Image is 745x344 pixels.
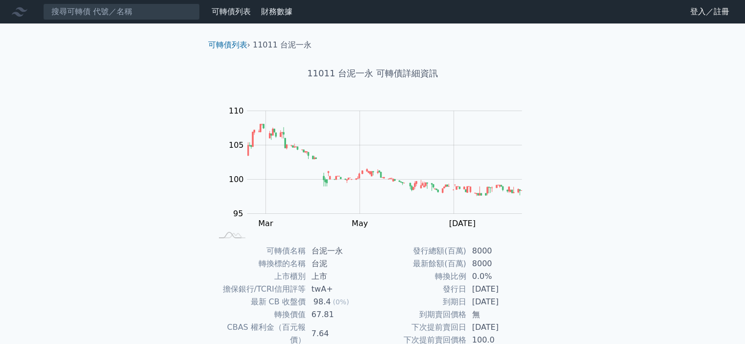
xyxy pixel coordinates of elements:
[306,308,373,321] td: 67.81
[306,257,373,270] td: 台泥
[43,3,200,20] input: 搜尋可轉債 代號／名稱
[333,298,349,306] span: (0%)
[212,245,306,257] td: 可轉債名稱
[312,296,333,308] div: 98.4
[352,219,368,228] tspan: May
[373,308,466,321] td: 到期賣回價格
[223,106,536,228] g: Chart
[212,7,251,16] a: 可轉債列表
[466,283,533,296] td: [DATE]
[466,308,533,321] td: 無
[466,257,533,270] td: 8000
[306,270,373,283] td: 上市
[466,321,533,334] td: [DATE]
[212,270,306,283] td: 上市櫃別
[229,175,244,184] tspan: 100
[200,67,545,80] h1: 11011 台泥一永 可轉債詳細資訊
[229,106,244,115] tspan: 110
[373,257,466,270] td: 最新餘額(百萬)
[373,245,466,257] td: 發行總額(百萬)
[306,245,373,257] td: 台泥一永
[373,296,466,308] td: 到期日
[208,40,247,49] a: 可轉債列表
[258,219,273,228] tspan: Mar
[466,245,533,257] td: 8000
[212,283,306,296] td: 擔保銀行/TCRI信用評等
[682,4,737,20] a: 登入／註冊
[261,7,292,16] a: 財務數據
[253,39,312,51] li: 11011 台泥一永
[373,283,466,296] td: 發行日
[208,39,250,51] li: ›
[449,219,476,228] tspan: [DATE]
[212,296,306,308] td: 最新 CB 收盤價
[229,140,244,150] tspan: 105
[373,270,466,283] td: 轉換比例
[466,270,533,283] td: 0.0%
[212,308,306,321] td: 轉換價值
[373,321,466,334] td: 下次提前賣回日
[233,209,243,218] tspan: 95
[212,257,306,270] td: 轉換標的名稱
[306,283,373,296] td: twA+
[466,296,533,308] td: [DATE]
